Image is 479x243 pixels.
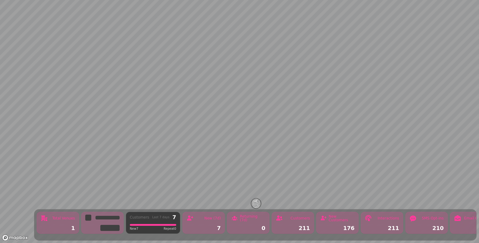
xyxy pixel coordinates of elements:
div: 7 [186,225,221,231]
div: Customers [290,216,310,220]
div: 211 [365,225,399,231]
div: 211 [276,225,310,231]
div: Returning (7d) [240,215,265,222]
div: 210 [409,225,444,231]
span: Repeat 0 [164,226,176,231]
div: Total Venues [52,216,75,220]
div: SMS Opt-ins [422,216,444,220]
span: New 7 [130,226,138,231]
div: Customers [130,216,149,219]
button: Hotel Collingwood - 56104 [251,199,261,208]
div: Map marker [251,199,261,210]
div: 1 [41,225,75,231]
div: Last 7 days [152,216,169,219]
div: 176 [320,225,355,231]
div: 0 [231,225,265,231]
div: New (7d) [204,216,221,220]
div: 7 [172,215,176,220]
div: New Customers [329,215,355,222]
div: Interactions [377,216,399,220]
